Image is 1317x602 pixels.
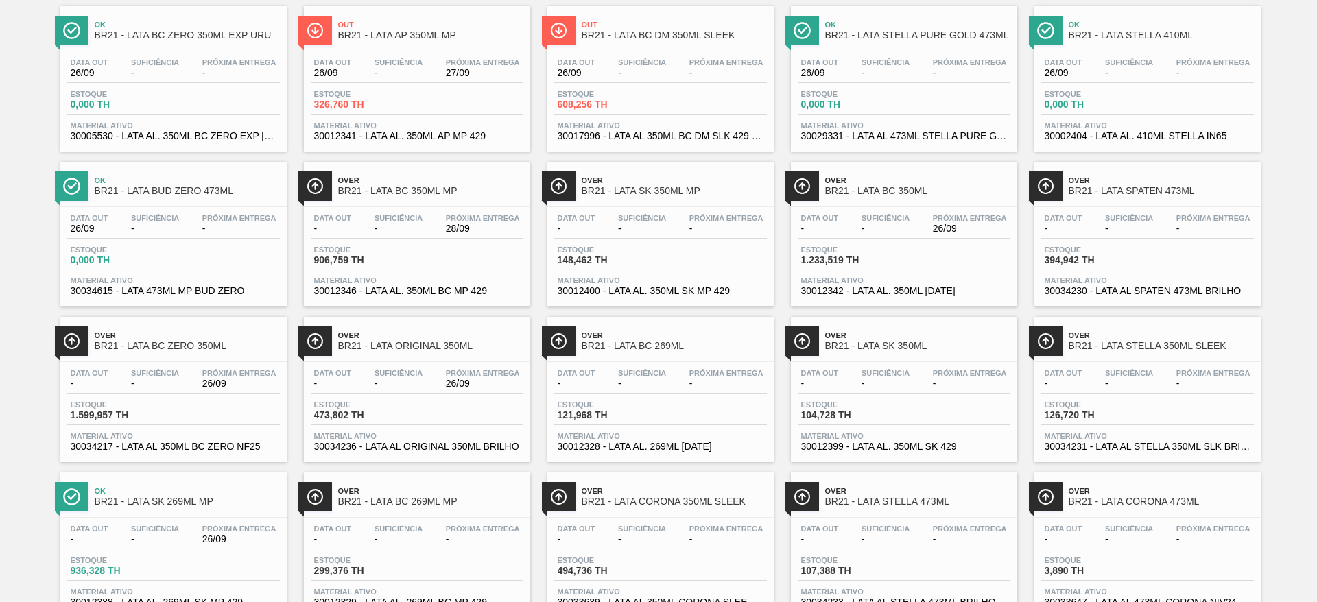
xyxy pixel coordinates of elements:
span: 0,000 TH [71,99,167,110]
span: - [558,534,595,544]
span: Estoque [1045,556,1141,564]
span: - [933,534,1007,544]
span: Suficiência [375,525,423,533]
span: 126,720 TH [1045,410,1141,420]
span: Estoque [801,90,897,98]
span: Suficiência [375,214,423,222]
span: - [689,378,763,389]
span: Over [582,331,767,339]
span: 104,728 TH [801,410,897,420]
img: Ícone [1037,178,1054,195]
span: Estoque [314,245,410,254]
span: Estoque [1045,400,1141,409]
span: BR21 - LATA CORONA 473ML [1069,496,1254,507]
span: Estoque [71,245,167,254]
span: Data out [558,58,595,67]
span: Data out [1045,214,1082,222]
span: Próxima Entrega [689,214,763,222]
span: 473,802 TH [314,410,410,420]
span: BR21 - LATA SK 350ML [825,341,1010,351]
span: BR21 - LATA CORONA 350ML SLEEK [582,496,767,507]
span: Suficiência [1105,58,1153,67]
span: Próxima Entrega [202,214,276,222]
span: - [689,68,763,78]
img: Ícone [307,333,324,350]
span: BR21 - LATA BC DM 350ML SLEEK [582,30,767,40]
span: BR21 - LATA STELLA 410ML [1069,30,1254,40]
span: Suficiência [862,58,910,67]
span: Próxima Entrega [1176,214,1250,222]
span: - [314,534,352,544]
span: - [862,534,910,544]
span: 1.233,519 TH [801,255,897,265]
span: 608,256 TH [558,99,654,110]
span: Over [1069,331,1254,339]
span: Data out [314,58,352,67]
span: Estoque [801,556,897,564]
span: - [375,224,423,234]
span: Estoque [71,556,167,564]
img: Ícone [1037,488,1054,505]
span: BR21 - LATA SK 350ML MP [582,186,767,196]
span: Data out [1045,58,1082,67]
span: Material ativo [314,276,520,285]
span: Data out [71,369,108,377]
span: Material ativo [801,121,1007,130]
span: - [202,68,276,78]
span: BR21 - LATA BC ZERO 350ML [95,341,280,351]
a: ÍconeOverBR21 - LATA ORIGINAL 350MLData out-Suficiência-Próxima Entrega26/09Estoque473,802 THMate... [294,306,537,462]
span: Data out [71,214,108,222]
span: 30034231 - LATA AL STELLA 350ML SLK BRILHO [1045,442,1250,452]
span: Data out [558,369,595,377]
img: Ícone [307,488,324,505]
span: Estoque [314,400,410,409]
img: Ícone [794,333,811,350]
span: - [618,224,666,234]
img: Ícone [63,22,80,39]
span: 30012399 - LATA AL. 350ML SK 429 [801,442,1007,452]
span: Over [825,331,1010,339]
span: Material ativo [314,588,520,596]
span: Próxima Entrega [1176,369,1250,377]
span: BR21 - LATA BC 350ML [825,186,1010,196]
span: - [689,224,763,234]
span: 906,759 TH [314,255,410,265]
a: ÍconeOverBR21 - LATA SK 350ML MPData out-Suficiência-Próxima Entrega-Estoque148,462 THMaterial at... [537,152,781,307]
span: Data out [314,369,352,377]
span: 121,968 TH [558,410,654,420]
img: Ícone [1037,333,1054,350]
span: Estoque [801,400,897,409]
span: Material ativo [1045,588,1250,596]
span: BR21 - LATA BC ZERO 350ML EXP URU [95,30,280,40]
span: - [314,378,352,389]
span: Suficiência [1105,214,1153,222]
span: Estoque [558,400,654,409]
span: 30005530 - LATA AL. 350ML BC ZERO EXP URUGUAI [71,131,276,141]
img: Ícone [794,22,811,39]
a: ÍconeOverBR21 - LATA BC 350ML MPData out-Suficiência-Próxima Entrega28/09Estoque906,759 THMateria... [294,152,537,307]
span: - [446,534,520,544]
span: Data out [314,214,352,222]
img: Ícone [63,488,80,505]
img: Ícone [550,333,567,350]
img: Ícone [307,22,324,39]
span: Suficiência [862,214,910,222]
span: Próxima Entrega [933,525,1007,533]
span: - [1105,68,1153,78]
img: Ícone [63,178,80,195]
span: - [862,378,910,389]
a: ÍconeOkBR21 - LATA BUD ZERO 473MLData out26/09Suficiência-Próxima Entrega-Estoque0,000 THMaterial... [50,152,294,307]
span: Estoque [801,245,897,254]
span: 30034236 - LATA AL ORIGINAL 350ML BRILHO [314,442,520,452]
span: 0,000 TH [1045,99,1141,110]
span: - [933,68,1007,78]
span: Estoque [314,90,410,98]
span: Suficiência [131,58,179,67]
span: Material ativo [801,588,1007,596]
span: BR21 - LATA SK 269ML MP [95,496,280,507]
a: ÍconeOverBR21 - LATA SPATEN 473MLData out-Suficiência-Próxima Entrega-Estoque394,942 THMaterial a... [1024,152,1268,307]
span: Material ativo [1045,432,1250,440]
span: Material ativo [801,276,1007,285]
span: Data out [801,58,839,67]
span: 28/09 [446,224,520,234]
